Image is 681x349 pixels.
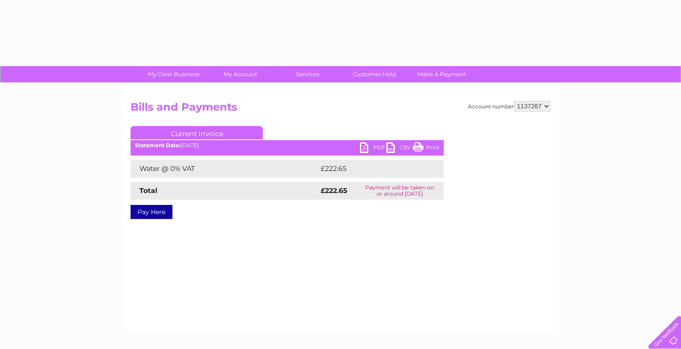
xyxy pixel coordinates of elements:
h2: Bills and Payments [131,101,550,118]
strong: £222.65 [321,186,347,195]
a: Customer Help [338,66,411,82]
a: Current Invoice [131,126,263,139]
strong: Total [139,186,157,195]
b: Statement Date: [135,142,180,149]
div: [DATE] [131,142,444,149]
td: Payment will be taken on or around [DATE] [355,182,444,200]
a: My Account [204,66,277,82]
div: Account number [468,101,550,111]
a: Services [271,66,344,82]
a: Pay Here [131,205,172,219]
a: Make A Payment [405,66,478,82]
td: £222.65 [318,160,428,178]
a: My Clear Business [137,66,210,82]
td: Water @ 0% VAT [131,160,318,178]
a: PDF [360,142,386,155]
a: CSV [386,142,413,155]
a: Print [413,142,439,155]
